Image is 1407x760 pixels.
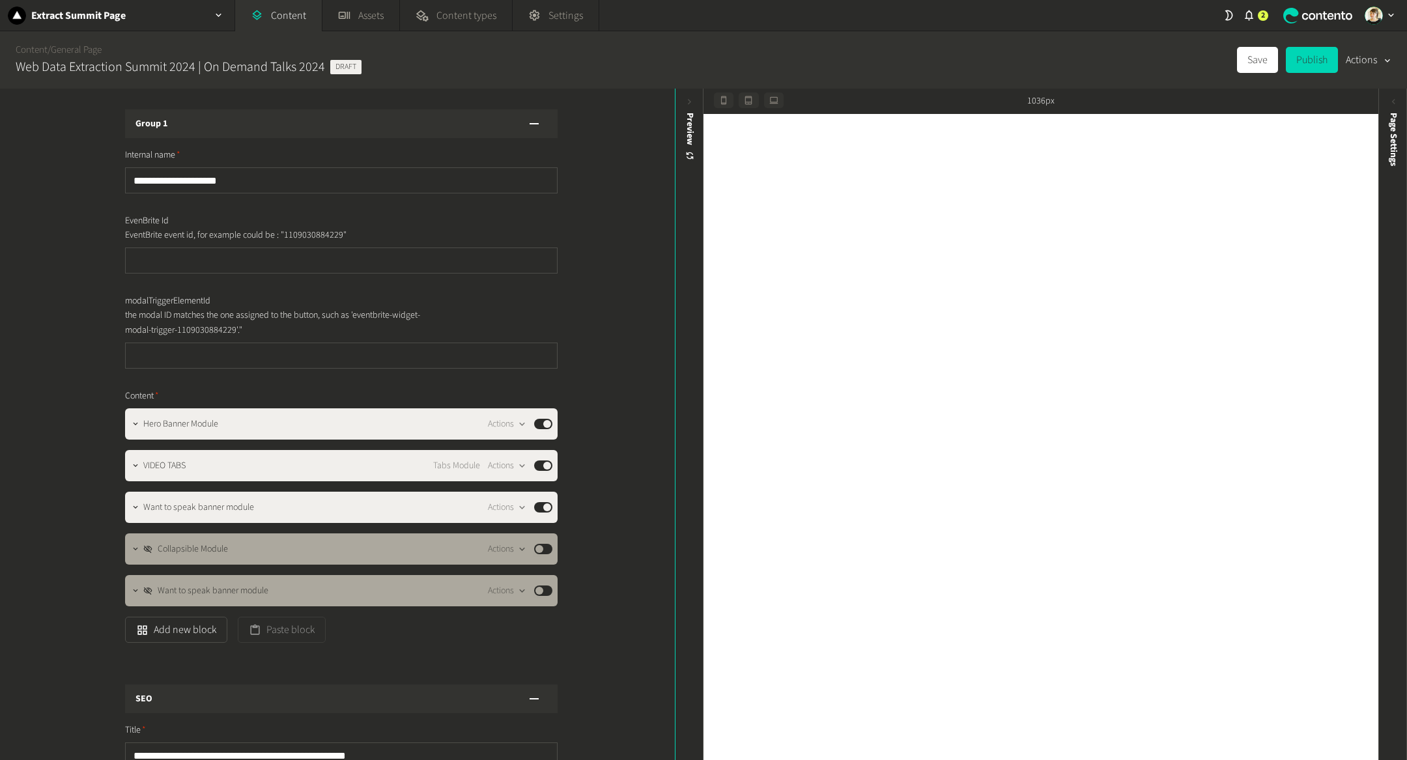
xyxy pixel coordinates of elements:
[1346,47,1391,73] button: Actions
[1261,10,1265,21] span: 2
[488,416,526,432] button: Actions
[125,389,159,403] span: Content
[488,583,526,598] button: Actions
[125,724,146,737] span: Title
[143,501,254,514] span: Want to speak banner module
[1365,7,1383,25] img: Linda Giuliano
[238,617,326,643] button: Paste block
[8,7,26,25] img: Extract Summit Page
[548,8,583,23] span: Settings
[1027,94,1055,108] span: 1036px
[488,541,526,557] button: Actions
[158,584,268,598] span: Want to speak banner module
[135,692,152,706] h3: SEO
[125,617,227,643] button: Add new block
[1286,47,1338,73] button: Publish
[125,294,210,308] span: modalTriggerElementId
[125,228,421,242] p: EventBrite event id, for example could be : "1109030884229"
[488,500,526,515] button: Actions
[488,458,526,473] button: Actions
[1237,47,1278,73] button: Save
[143,459,186,473] span: VIDEO TABS
[16,57,325,77] h2: Web Data Extraction Summit 2024 | On Demand Talks 2024
[16,43,48,57] a: Content
[436,8,496,23] span: Content types
[135,117,167,131] h3: Group 1
[1387,113,1400,166] span: Page Settings
[31,8,126,23] h2: Extract Summit Page
[143,417,218,431] span: Hero Banner Module
[683,113,697,162] div: Preview
[48,43,51,57] span: /
[433,459,480,473] span: Tabs Module
[125,148,180,162] span: Internal name
[125,214,169,228] span: EvenBrite Id
[158,542,228,556] span: Collapsible Module
[330,60,362,74] span: Draft
[51,43,102,57] a: General Page
[125,308,421,337] p: the modal ID matches the one assigned to the button, such as 'eventbrite-widget-modal-trigger-110...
